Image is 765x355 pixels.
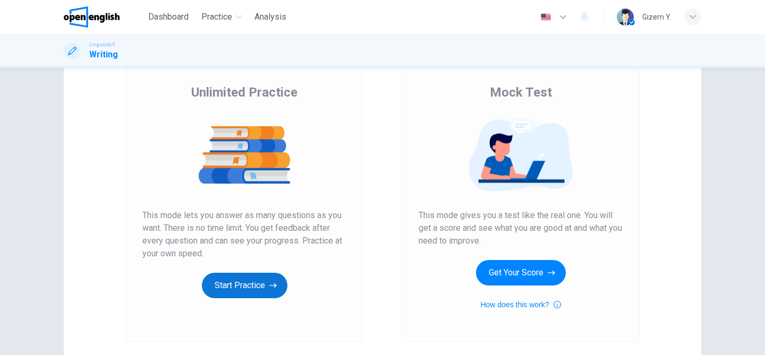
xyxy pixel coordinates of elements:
[191,84,297,101] span: Unlimited Practice
[64,6,144,28] a: OpenEnglish logo
[539,13,552,21] img: en
[142,209,346,260] span: This mode lets you answer as many questions as you want. There is no time limit. You get feedback...
[202,273,287,298] button: Start Practice
[642,11,671,23] div: Gizem Y.
[476,260,566,285] button: Get Your Score
[148,11,189,23] span: Dashboard
[144,7,193,27] button: Dashboard
[419,209,623,247] span: This mode gives you a test like the real one. You will get a score and see what you are good at a...
[197,7,246,27] button: Practice
[490,84,552,101] span: Mock Test
[480,298,560,311] button: How does this work?
[89,41,115,48] span: Linguaskill
[64,6,120,28] img: OpenEnglish logo
[617,8,634,25] img: Profile picture
[201,11,232,23] span: Practice
[250,7,291,27] button: Analysis
[254,11,286,23] span: Analysis
[89,48,118,61] h1: Writing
